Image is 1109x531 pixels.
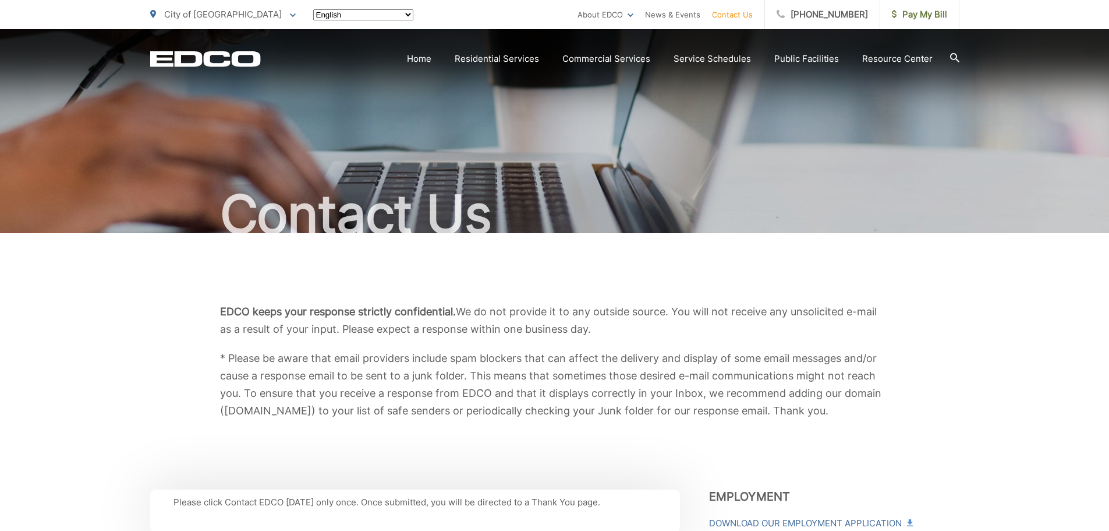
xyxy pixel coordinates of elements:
p: We do not provide it to any outside source. You will not receive any unsolicited e-mail as a resu... [220,303,890,338]
p: * Please be aware that email providers include spam blockers that can affect the delivery and dis... [220,350,890,420]
h1: Contact Us [150,185,959,244]
b: EDCO keeps your response strictly confidential. [220,305,456,318]
span: City of [GEOGRAPHIC_DATA] [164,9,282,20]
span: Pay My Bill [892,8,947,22]
select: Select a language [313,9,413,20]
a: EDCD logo. Return to the homepage. [150,51,261,67]
a: Download Our Employment Application [709,516,912,530]
a: About EDCO [577,8,633,22]
a: Service Schedules [674,52,751,66]
a: Contact Us [712,8,753,22]
a: Commercial Services [562,52,650,66]
a: Resource Center [862,52,933,66]
a: Home [407,52,431,66]
a: Public Facilities [774,52,839,66]
h3: Employment [709,490,959,504]
p: Please click Contact EDCO [DATE] only once. Once submitted, you will be directed to a Thank You p... [173,495,657,509]
a: News & Events [645,8,700,22]
a: Residential Services [455,52,539,66]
